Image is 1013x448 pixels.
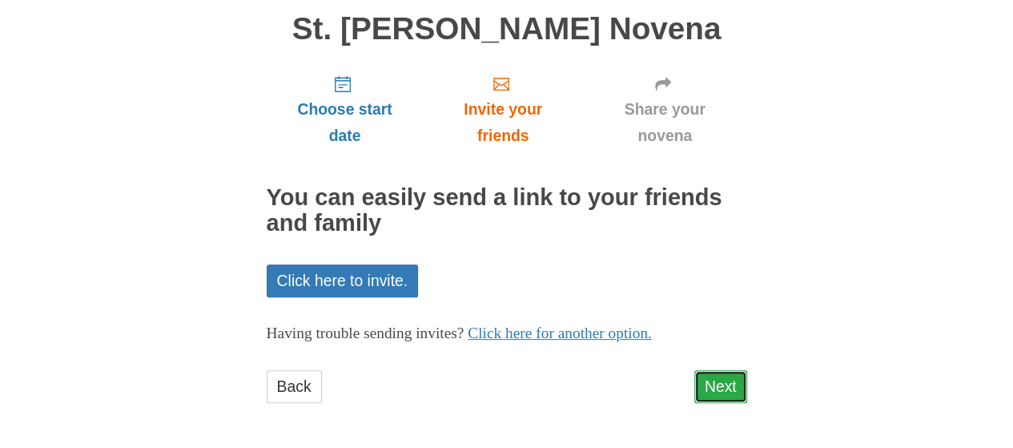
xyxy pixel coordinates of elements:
a: Click here to invite. [267,264,419,297]
span: Having trouble sending invites? [267,325,464,341]
a: Back [267,370,322,403]
h1: St. [PERSON_NAME] Novena [267,12,747,46]
a: Share your novena [583,62,747,157]
span: Invite your friends [439,96,566,149]
h2: You can easily send a link to your friends and family [267,185,747,236]
a: Next [694,370,747,403]
span: Share your novena [599,96,731,149]
a: Invite your friends [423,62,582,157]
a: Click here for another option. [468,325,652,341]
a: Choose start date [267,62,424,157]
span: Choose start date [283,96,408,149]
